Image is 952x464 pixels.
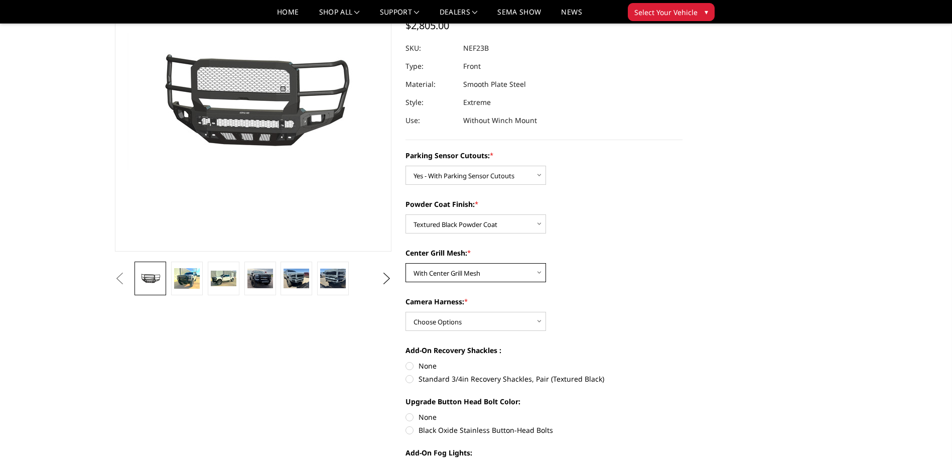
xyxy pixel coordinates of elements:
img: 2023-2025 Ford F250-350 - Freedom Series - Extreme Front Bumper [211,271,236,286]
label: Upgrade Button Head Bolt Color: [405,396,683,407]
label: Black Oxide Stainless Button-Head Bolts [405,425,683,435]
img: 2023-2025 Ford F250-350 - Freedom Series - Extreme Front Bumper [174,268,200,289]
img: 2023-2025 Ford F250-350 - Freedom Series - Extreme Front Bumper [284,269,309,288]
dd: NEF23B [463,39,489,57]
img: 2023-2025 Ford F250-350 - Freedom Series - Extreme Front Bumper [247,269,273,289]
dd: Front [463,57,481,75]
dd: Extreme [463,93,491,111]
dt: Type: [405,57,456,75]
label: None [405,361,683,371]
span: ▾ [705,7,708,17]
label: Center Grill Mesh: [405,248,683,258]
img: 2023-2025 Ford F250-350 - Freedom Series - Extreme Front Bumper [320,269,346,288]
a: Dealers [440,9,478,23]
button: Previous [112,271,127,286]
label: Camera Harness: [405,296,683,307]
label: Parking Sensor Cutouts: [405,150,683,161]
span: Select Your Vehicle [634,7,698,18]
dt: Use: [405,111,456,130]
label: Add-On Recovery Shackles : [405,345,683,356]
dt: Style: [405,93,456,111]
a: Home [277,9,299,23]
dd: Without Winch Mount [463,111,537,130]
label: Add-On Fog Lights: [405,447,683,458]
button: Select Your Vehicle [628,3,715,21]
label: Powder Coat Finish: [405,199,683,209]
a: Support [380,9,420,23]
label: Standard 3/4in Recovery Shackles, Pair (Textured Black) [405,374,683,384]
dt: SKU: [405,39,456,57]
button: Next [379,271,394,286]
span: $2,805.00 [405,19,449,32]
dt: Material: [405,75,456,93]
dd: Smooth Plate Steel [463,75,526,93]
a: SEMA Show [497,9,541,23]
a: shop all [319,9,360,23]
label: None [405,412,683,422]
a: News [561,9,582,23]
